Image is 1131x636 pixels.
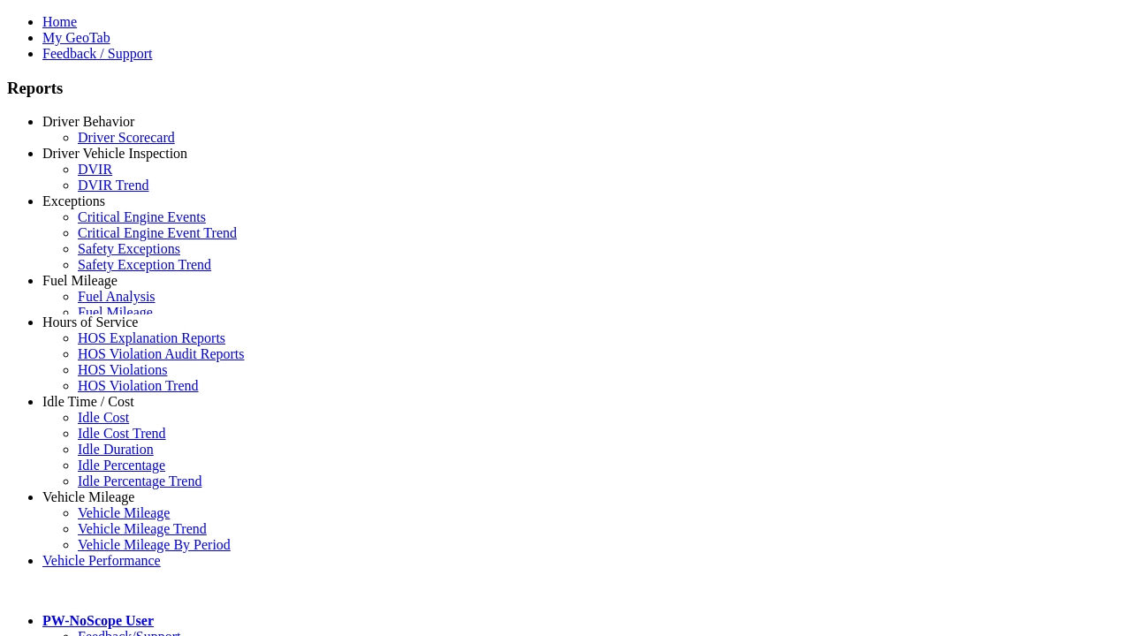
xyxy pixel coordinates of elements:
[42,193,105,208] a: Exceptions
[42,314,138,329] a: Hours of Service
[78,505,170,520] a: Vehicle Mileage
[78,537,231,552] a: Vehicle Mileage By Period
[78,162,112,177] a: DVIR
[78,362,167,377] a: HOS Violations
[42,146,187,161] a: Driver Vehicle Inspection
[42,30,110,45] a: My GeoTab
[42,14,77,29] a: Home
[78,305,153,320] a: Fuel Mileage
[78,426,166,441] a: Idle Cost Trend
[42,114,134,129] a: Driver Behavior
[78,442,154,457] a: Idle Duration
[42,613,154,628] a: PW-NoScope User
[42,273,118,288] a: Fuel Mileage
[78,458,165,473] a: Idle Percentage
[78,225,237,240] a: Critical Engine Event Trend
[42,46,152,61] a: Feedback / Support
[42,553,161,568] a: Vehicle Performance
[78,178,148,193] a: DVIR Trend
[78,289,156,304] a: Fuel Analysis
[78,330,225,345] a: HOS Explanation Reports
[78,241,180,256] a: Safety Exceptions
[7,79,1124,98] h3: Reports
[42,489,134,504] a: Vehicle Mileage
[78,257,211,272] a: Safety Exception Trend
[78,521,207,536] a: Vehicle Mileage Trend
[42,394,134,409] a: Idle Time / Cost
[78,130,175,145] a: Driver Scorecard
[78,209,206,224] a: Critical Engine Events
[78,378,199,393] a: HOS Violation Trend
[78,346,245,361] a: HOS Violation Audit Reports
[78,410,129,425] a: Idle Cost
[78,473,201,488] a: Idle Percentage Trend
